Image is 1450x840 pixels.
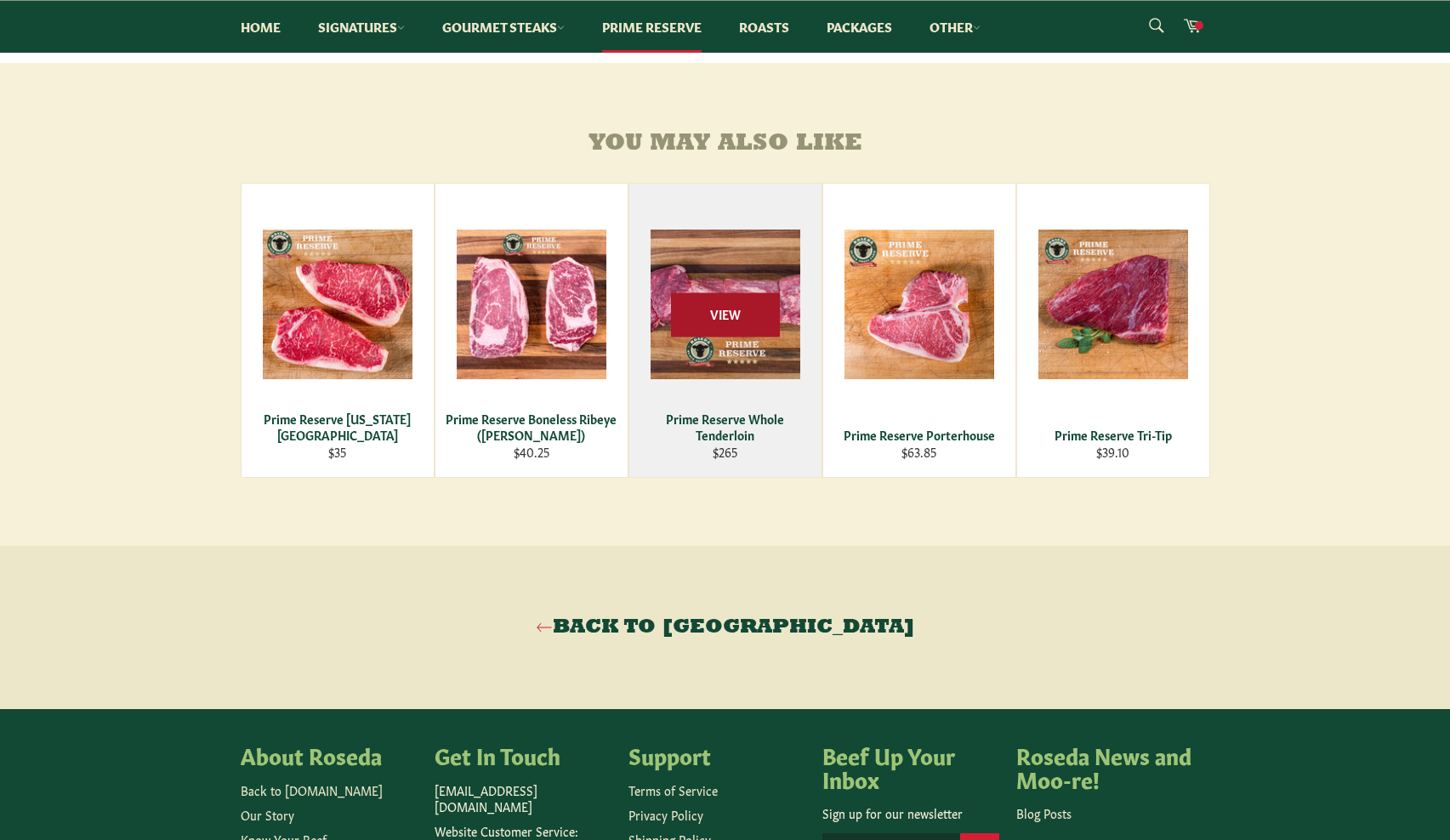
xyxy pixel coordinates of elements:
[844,230,994,379] img: Prime Reserve Porterhouse
[640,411,810,444] div: Prime Reserve Whole Tenderloin
[810,1,909,53] a: Packages
[241,781,383,798] a: Back to [DOMAIN_NAME]
[822,805,999,821] p: Sign up for our newsletter
[241,743,418,767] h4: About Roseda
[628,743,805,767] h4: Support
[224,1,298,53] a: Home
[833,444,1004,460] div: $63.85
[1027,444,1198,460] div: $39.10
[628,781,718,798] a: Terms of Service
[628,806,703,823] a: Privacy Policy
[446,411,617,444] div: Prime Reserve Boneless Ribeye ([PERSON_NAME])
[435,183,628,478] a: Prime Reserve Boneless Ribeye (Delmonico) Prime Reserve Boneless Ribeye ([PERSON_NAME]) $40.25
[301,1,422,53] a: Signatures
[1016,183,1210,478] a: Prime Reserve Tri-Tip Prime Reserve Tri-Tip $39.10
[722,1,806,53] a: Roasts
[252,411,423,444] div: Prime Reserve [US_STATE][GEOGRAPHIC_DATA]
[435,782,611,815] p: [EMAIL_ADDRESS][DOMAIN_NAME]
[435,743,611,767] h4: Get In Touch
[241,806,294,823] a: Our Story
[241,183,435,478] a: Prime Reserve New York Strip Prime Reserve [US_STATE][GEOGRAPHIC_DATA] $35
[241,131,1210,157] h4: You may also like
[913,1,998,53] a: Other
[822,183,1016,478] a: Prime Reserve Porterhouse Prime Reserve Porterhouse $63.85
[263,230,412,379] img: Prime Reserve New York Strip
[833,427,1004,443] div: Prime Reserve Porterhouse
[822,743,999,790] h4: Beef Up Your Inbox
[1016,804,1072,821] a: Blog Posts
[17,614,1433,641] a: Back to [GEOGRAPHIC_DATA]
[1027,427,1198,443] div: Prime Reserve Tri-Tip
[585,1,719,53] a: Prime Reserve
[446,444,617,460] div: $40.25
[1038,230,1188,379] img: Prime Reserve Tri-Tip
[1016,743,1193,790] h4: Roseda News and Moo-re!
[252,444,423,460] div: $35
[425,1,582,53] a: Gourmet Steaks
[671,293,780,337] span: View
[435,823,611,839] p: Website Customer Service:
[457,230,606,379] img: Prime Reserve Boneless Ribeye (Delmonico)
[628,183,822,478] a: Prime Reserve Whole Tenderloin Prime Reserve Whole Tenderloin $265 View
